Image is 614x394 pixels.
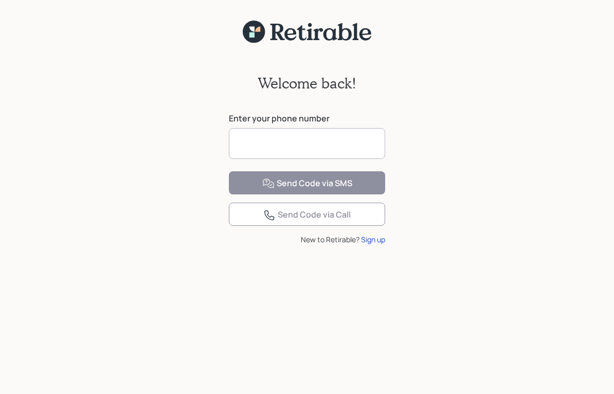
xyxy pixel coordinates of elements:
[262,177,352,190] div: Send Code via SMS
[258,75,356,92] h2: Welcome back!
[229,113,385,124] label: Enter your phone number
[361,234,385,245] div: Sign up
[229,171,385,194] button: Send Code via SMS
[229,234,385,245] div: New to Retirable?
[263,209,351,221] div: Send Code via Call
[229,203,385,226] button: Send Code via Call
